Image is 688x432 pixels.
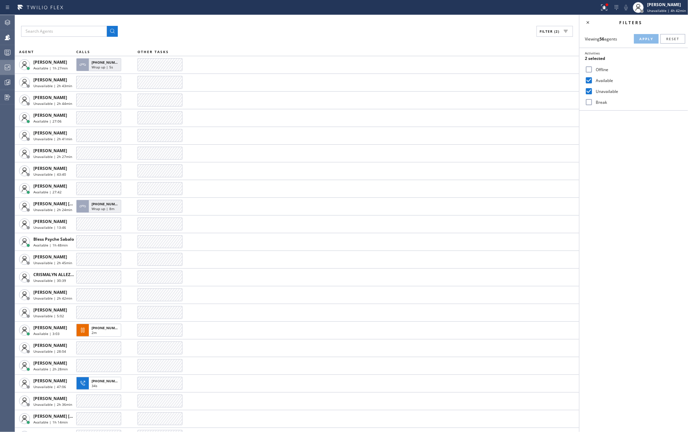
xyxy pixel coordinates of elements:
[92,379,123,383] span: [PHONE_NUMBER]
[33,325,67,331] span: [PERSON_NAME]
[593,99,683,105] label: Break
[33,183,67,189] span: [PERSON_NAME]
[33,260,72,265] span: Unavailable | 2h 45min
[585,51,683,55] div: Activities
[621,3,631,12] button: Mute
[92,330,97,335] span: 2m
[19,49,34,54] span: AGENT
[33,154,72,159] span: Unavailable | 2h 27min
[33,402,72,407] span: Unavailable | 2h 36min
[33,165,67,171] span: [PERSON_NAME]
[593,67,683,73] label: Offline
[33,137,72,141] span: Unavailable | 2h 41min
[33,83,72,88] span: Unavailable | 2h 43min
[33,272,76,277] span: CRISMALYN ALLEZER
[585,36,617,42] span: Viewing agents
[33,349,66,354] span: Unavailable | 28:04
[33,59,67,65] span: [PERSON_NAME]
[33,289,67,295] span: [PERSON_NAME]
[76,198,123,215] button: [PHONE_NUMBER]Wrap up | 8m
[33,95,67,100] span: [PERSON_NAME]
[33,278,66,283] span: Unavailable | 30:39
[33,367,68,371] span: Available | 2h 28min
[33,112,67,118] span: [PERSON_NAME]
[537,26,573,37] button: Filter (2)
[138,49,169,54] span: OTHER TASKS
[33,66,68,70] span: Available | 1h 27min
[33,77,67,83] span: [PERSON_NAME]
[92,202,123,206] span: [PHONE_NUMBER]
[33,172,66,177] span: Unavailable | 43:40
[33,243,68,247] span: Available | 1h 48min
[33,148,67,154] span: [PERSON_NAME]
[540,29,559,34] span: Filter (2)
[33,307,67,313] span: [PERSON_NAME]
[92,60,123,65] span: [PHONE_NUMBER]
[593,78,683,83] label: Available
[92,206,114,211] span: Wrap up | 8m
[76,375,123,392] button: [PHONE_NUMBER]34s
[33,378,67,384] span: [PERSON_NAME]
[33,219,67,224] span: [PERSON_NAME]
[634,34,659,44] button: Apply
[33,130,67,136] span: [PERSON_NAME]
[76,56,123,73] button: [PHONE_NUMBER]Wrap up | 5s
[92,65,113,69] span: Wrap up | 5s
[33,101,72,106] span: Unavailable | 2h 44min
[639,36,653,41] span: Apply
[76,49,90,54] span: CALLS
[33,201,102,207] span: [PERSON_NAME] [PERSON_NAME]
[620,20,643,26] span: Filters
[33,331,60,336] span: Available | 3:03
[666,36,679,41] span: Reset
[33,384,66,389] span: Unavailable | 47:06
[33,254,67,260] span: [PERSON_NAME]
[647,2,686,7] div: [PERSON_NAME]
[92,325,123,330] span: [PHONE_NUMBER]
[33,420,68,425] span: Available | 1h 14min
[33,190,62,194] span: Available | 27:42
[33,342,67,348] span: [PERSON_NAME]
[33,296,72,301] span: Unavailable | 2h 42min
[599,36,604,42] strong: 56
[21,26,107,37] input: Search Agents
[33,314,64,318] span: Unavailable | 5:02
[33,119,62,124] span: Available | 27:06
[33,396,67,401] span: [PERSON_NAME]
[33,360,67,366] span: [PERSON_NAME]
[33,225,66,230] span: Unavailable | 13:46
[76,322,123,339] button: [PHONE_NUMBER]2m
[33,413,102,419] span: [PERSON_NAME] [PERSON_NAME]
[660,34,685,44] button: Reset
[92,383,97,388] span: 34s
[593,89,683,94] label: Unavailable
[33,207,72,212] span: Unavailable | 2h 24min
[33,236,74,242] span: Bless Psyche Sabalo
[585,55,605,61] span: 2 selected
[647,8,686,13] span: Unavailable | 4h 42min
